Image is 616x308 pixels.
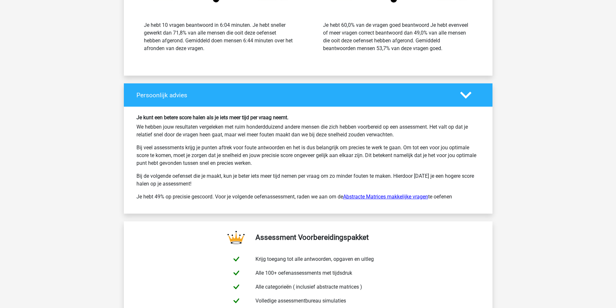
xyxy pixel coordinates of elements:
div: Je hebt 60,0% van de vragen goed beantwoord Je hebt evenveel of meer vragen correct beantwoord da... [323,21,472,52]
a: Abstracte Matrices makkelijke vragen [343,194,428,200]
div: Je hebt 10 vragen beantwoord in 6:04 minuten. Je hebt sneller gewerkt dan 71,8% van alle mensen d... [144,21,293,52]
p: Je hebt 49% op precisie gescoord. Voor je volgende oefenassessment, raden we aan om de te oefenen [136,193,480,201]
p: We hebben jouw resultaten vergeleken met ruim honderdduizend andere mensen die zich hebben voorbe... [136,123,480,139]
p: Bij de volgende oefenset die je maakt, kun je beter iets meer tijd nemen per vraag om zo minder f... [136,172,480,188]
h6: Je kunt een betere score halen als je iets meer tijd per vraag neemt. [136,114,480,121]
p: Bij veel assessments krijg je punten aftrek voor foute antwoorden en het is dus belangrijk om pre... [136,144,480,167]
h4: Persoonlijk advies [136,91,450,99]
